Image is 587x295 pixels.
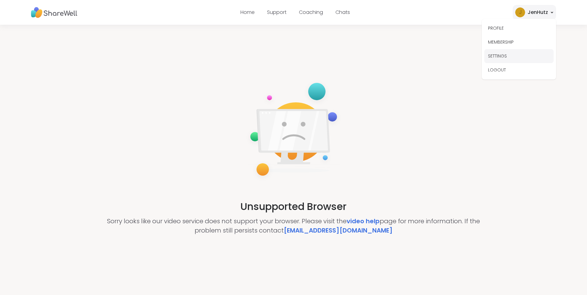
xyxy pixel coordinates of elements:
a: [EMAIL_ADDRESS][DOMAIN_NAME] [284,226,393,235]
a: Support [267,9,287,16]
p: Sorry looks like our video service does not support your browser. Please visit the page for more ... [98,216,489,235]
div: JenHutz [528,9,548,16]
span: J [519,8,522,16]
a: video help [347,217,380,225]
button: MEMBERSHIP [484,35,554,49]
img: not-supported [245,79,342,182]
img: ShareWell Nav Logo [31,4,77,21]
a: Chats [335,9,350,16]
a: Home [240,9,255,16]
button: LOGOUT [484,63,554,77]
h2: Unsupported Browser [240,199,347,214]
button: PROFILE [484,21,554,35]
a: Coaching [299,9,323,16]
button: SETTINGS [484,49,554,63]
